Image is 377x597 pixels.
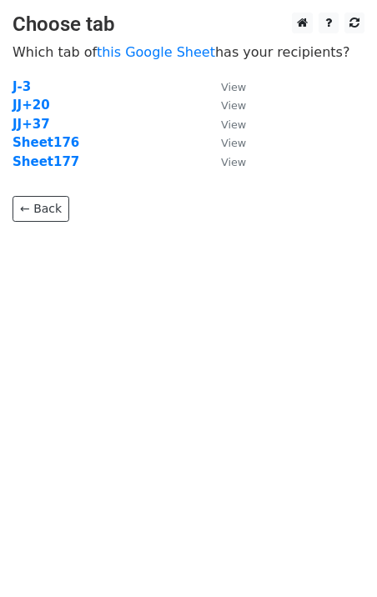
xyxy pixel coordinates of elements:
[97,44,215,60] a: this Google Sheet
[221,118,246,131] small: View
[13,43,364,61] p: Which tab of has your recipients?
[221,156,246,168] small: View
[204,117,246,132] a: View
[221,99,246,112] small: View
[204,135,246,150] a: View
[13,98,50,113] a: JJ+20
[13,135,79,150] a: Sheet176
[13,196,69,222] a: ← Back
[13,117,50,132] a: JJ+37
[204,98,246,113] a: View
[221,137,246,149] small: View
[221,81,246,93] small: View
[204,79,246,94] a: View
[13,13,364,37] h3: Choose tab
[204,154,246,169] a: View
[13,154,79,169] a: Sheet177
[13,79,31,94] a: J-3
